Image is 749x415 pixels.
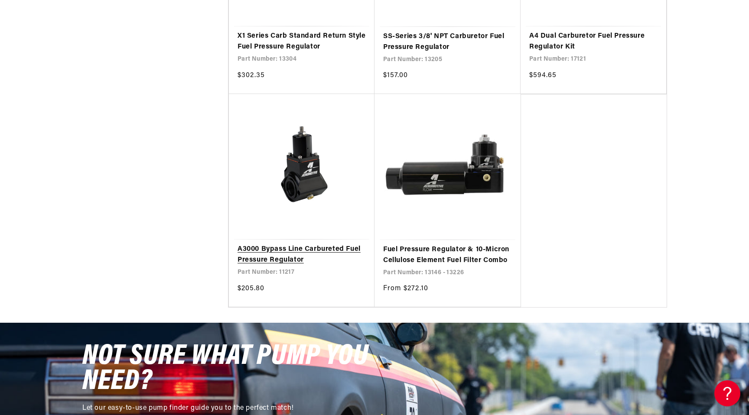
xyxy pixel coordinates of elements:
p: Let our easy-to-use pump finder guide you to the perfect match! [82,403,377,414]
a: A4 Dual Carburetor Fuel Pressure Regulator Kit [529,31,658,53]
a: X1 Series Carb Standard Return Style Fuel Pressure Regulator [238,31,366,53]
a: Fuel Pressure Regulator & 10-Micron Cellulose Element Fuel Filter Combo [383,244,512,266]
a: SS-Series 3/8' NPT Carburetor Fuel Pressure Regulator [383,31,512,53]
span: NOT SURE WHAT PUMP YOU NEED? [82,342,368,396]
a: A3000 Bypass Line Carbureted Fuel Pressure Regulator [238,244,366,266]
